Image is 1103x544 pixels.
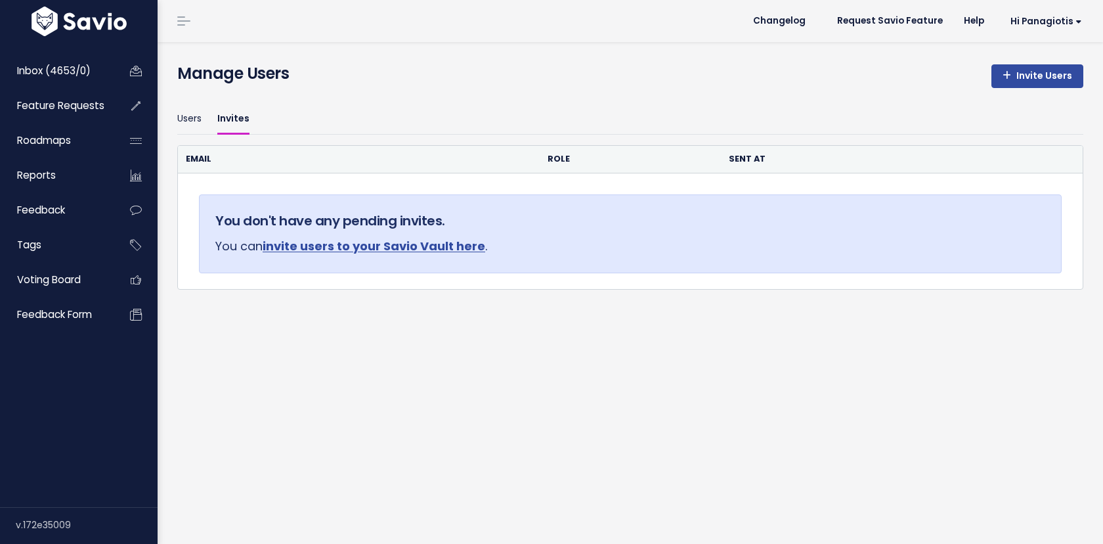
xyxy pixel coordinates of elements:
[3,195,109,225] a: Feedback
[3,300,109,330] a: Feedback form
[753,16,806,26] span: Changelog
[17,133,71,147] span: Roadmaps
[178,146,540,173] th: Email
[17,64,91,78] span: Inbox (4653/0)
[28,7,130,36] img: logo-white.9d6f32f41409.svg
[3,230,109,260] a: Tags
[217,104,249,135] a: Invites
[17,273,81,286] span: Voting Board
[215,236,1045,257] p: You can .
[177,62,289,85] h4: Manage Users
[177,104,202,135] a: Users
[3,91,109,121] a: Feature Requests
[16,508,158,542] div: v.172e35009
[215,211,1045,231] h5: You don't have any pending invites.
[721,146,992,173] th: Sent at
[17,203,65,217] span: Feedback
[3,265,109,295] a: Voting Board
[17,99,104,112] span: Feature Requests
[17,307,92,321] span: Feedback form
[3,125,109,156] a: Roadmaps
[995,11,1092,32] a: Hi Panagiotis
[3,56,109,86] a: Inbox (4653/0)
[17,238,41,252] span: Tags
[1010,16,1082,26] span: Hi Panagiotis
[17,168,56,182] span: Reports
[263,238,485,254] a: invite users to your Savio Vault here
[953,11,995,31] a: Help
[540,146,721,173] th: Role
[3,160,109,191] a: Reports
[991,64,1083,88] a: Invite Users
[827,11,953,31] a: Request Savio Feature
